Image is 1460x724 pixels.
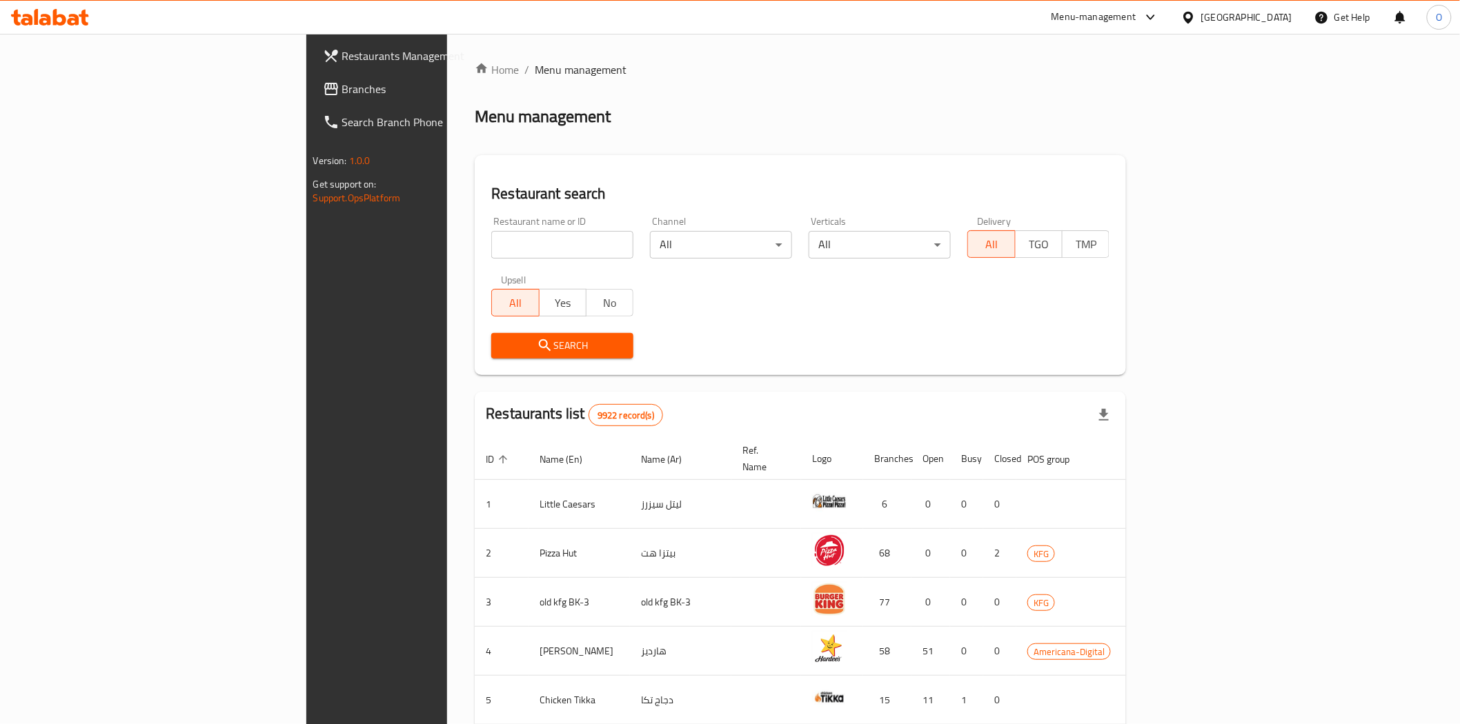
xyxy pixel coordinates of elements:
a: Restaurants Management [312,39,550,72]
span: 1.0.0 [349,152,371,170]
button: Search [491,333,633,359]
th: Branches [863,438,911,480]
td: 0 [950,529,983,578]
td: 68 [863,529,911,578]
a: Support.OpsPlatform [313,189,401,207]
div: [GEOGRAPHIC_DATA] [1201,10,1292,25]
div: All [650,231,792,259]
td: 77 [863,578,911,627]
th: Open [911,438,950,480]
img: Pizza Hut [812,533,847,567]
th: Busy [950,438,983,480]
span: Restaurants Management [342,48,539,64]
td: 51 [911,627,950,676]
span: POS group [1027,451,1087,467]
span: Yes [545,293,581,313]
button: No [586,289,633,316]
span: TMP [1068,234,1104,254]
td: 0 [950,480,983,529]
td: 0 [911,480,950,529]
span: All [974,234,1009,254]
span: 9922 record(s) [589,409,662,422]
span: Americana-Digital [1028,644,1110,660]
input: Search for restaurant name or ID.. [491,231,633,259]
th: Closed [983,438,1016,480]
button: TMP [1062,230,1109,258]
h2: Restaurant search [491,183,1109,204]
td: 0 [950,578,983,627]
td: old kfg BK-3 [630,578,731,627]
div: Menu-management [1052,9,1136,26]
span: KFG [1028,595,1054,611]
span: ID [486,451,512,467]
td: 0 [950,627,983,676]
img: Hardee's [812,631,847,665]
span: Search Branch Phone [342,114,539,130]
div: All [809,231,951,259]
span: Version: [313,152,347,170]
button: All [491,289,539,316]
span: O [1436,10,1442,25]
span: Name (Ar) [641,451,700,467]
h2: Restaurants list [486,403,663,426]
div: Total records count [589,404,663,426]
td: 6 [863,480,911,529]
td: ليتل سيزرز [630,480,731,529]
td: 2 [983,529,1016,578]
td: Pizza Hut [529,529,630,578]
td: [PERSON_NAME] [529,627,630,676]
td: old kfg BK-3 [529,578,630,627]
span: Branches [342,81,539,97]
td: 0 [983,578,1016,627]
span: KFG [1028,546,1054,562]
span: Search [502,337,622,354]
span: All [497,293,533,313]
td: 0 [911,578,950,627]
span: No [592,293,628,313]
img: Little Caesars [812,484,847,519]
td: Little Caesars [529,480,630,529]
td: بيتزا هت [630,529,731,578]
span: Get support on: [313,175,377,193]
nav: breadcrumb [475,61,1126,78]
label: Upsell [501,275,526,285]
div: Export file [1087,399,1121,432]
td: 0 [983,627,1016,676]
td: هارديز [630,627,731,676]
td: 58 [863,627,911,676]
img: old kfg BK-3 [812,582,847,616]
button: All [967,230,1015,258]
label: Delivery [977,217,1012,226]
a: Search Branch Phone [312,105,550,139]
span: Name (En) [540,451,600,467]
button: TGO [1015,230,1063,258]
span: Menu management [535,61,627,78]
td: 0 [983,480,1016,529]
img: Chicken Tikka [812,680,847,714]
button: Yes [539,289,586,316]
th: Logo [801,438,863,480]
a: Branches [312,72,550,105]
span: Ref. Name [742,442,785,475]
span: TGO [1021,234,1057,254]
td: 0 [911,529,950,578]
